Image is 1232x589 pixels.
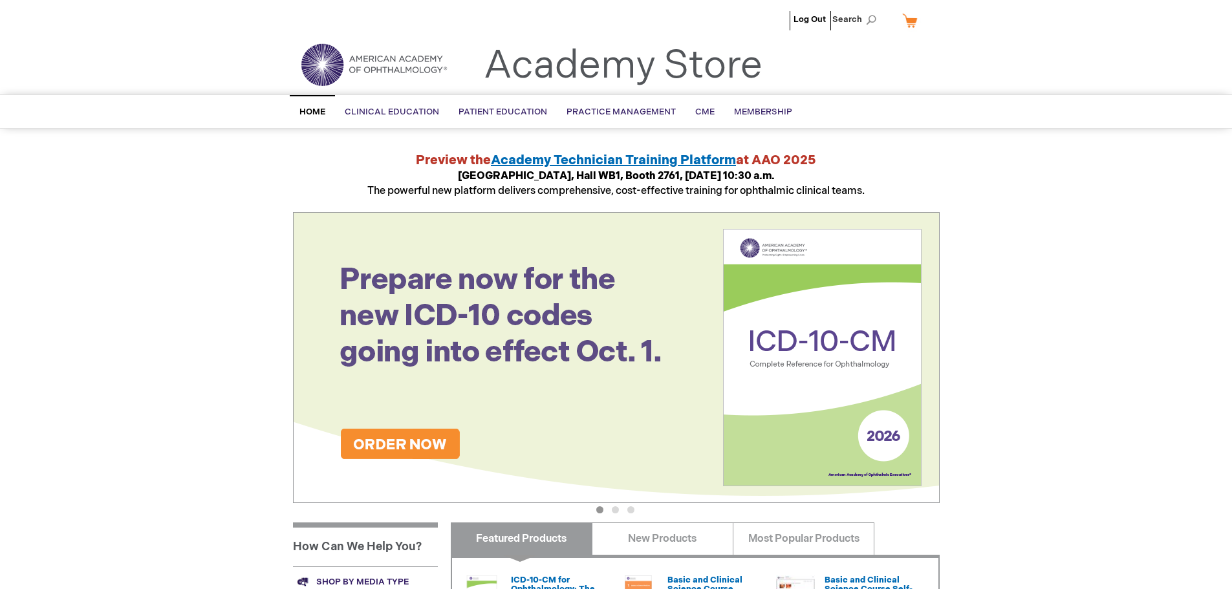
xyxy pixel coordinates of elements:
button: 2 of 3 [612,506,619,513]
a: New Products [592,522,733,555]
a: Most Popular Products [733,522,874,555]
span: Practice Management [567,107,676,117]
span: Membership [734,107,792,117]
span: Patient Education [459,107,547,117]
span: Search [832,6,881,32]
a: Featured Products [451,522,592,555]
span: The powerful new platform delivers comprehensive, cost-effective training for ophthalmic clinical... [367,170,865,197]
button: 1 of 3 [596,506,603,513]
strong: [GEOGRAPHIC_DATA], Hall WB1, Booth 2761, [DATE] 10:30 a.m. [458,170,775,182]
h1: How Can We Help You? [293,522,438,566]
a: Academy Technician Training Platform [491,153,736,168]
a: Academy Store [484,43,762,89]
span: Home [299,107,325,117]
a: Log Out [794,14,826,25]
strong: Preview the at AAO 2025 [416,153,816,168]
span: CME [695,107,715,117]
button: 3 of 3 [627,506,634,513]
span: Clinical Education [345,107,439,117]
